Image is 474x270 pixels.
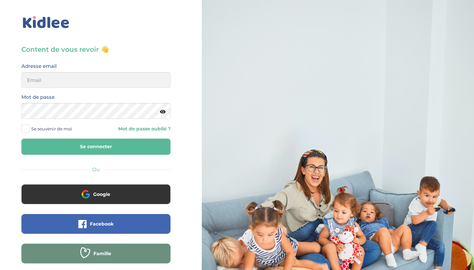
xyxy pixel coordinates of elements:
img: logo_kidlee_bleu [21,15,71,30]
span: Se souvenir de moi [31,124,72,133]
label: Mot de passe [21,93,55,101]
input: Email [21,72,171,88]
button: Se connecter [21,139,171,155]
h3: Content de vous revoir 👋 [21,45,171,54]
a: Famille [21,255,171,261]
button: Famille [21,244,171,263]
a: Google [21,196,171,202]
span: Facebook [90,221,114,227]
label: Adresse email [21,62,57,70]
a: Facebook [21,225,171,231]
button: Facebook [21,214,171,234]
span: Ou [92,166,100,173]
img: google.png [82,190,90,198]
span: Famille [93,250,111,257]
button: Google [21,184,171,204]
span: Google [93,191,110,198]
img: facebook.png [78,220,87,228]
a: Mot de passe oublié ? [101,126,170,132]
